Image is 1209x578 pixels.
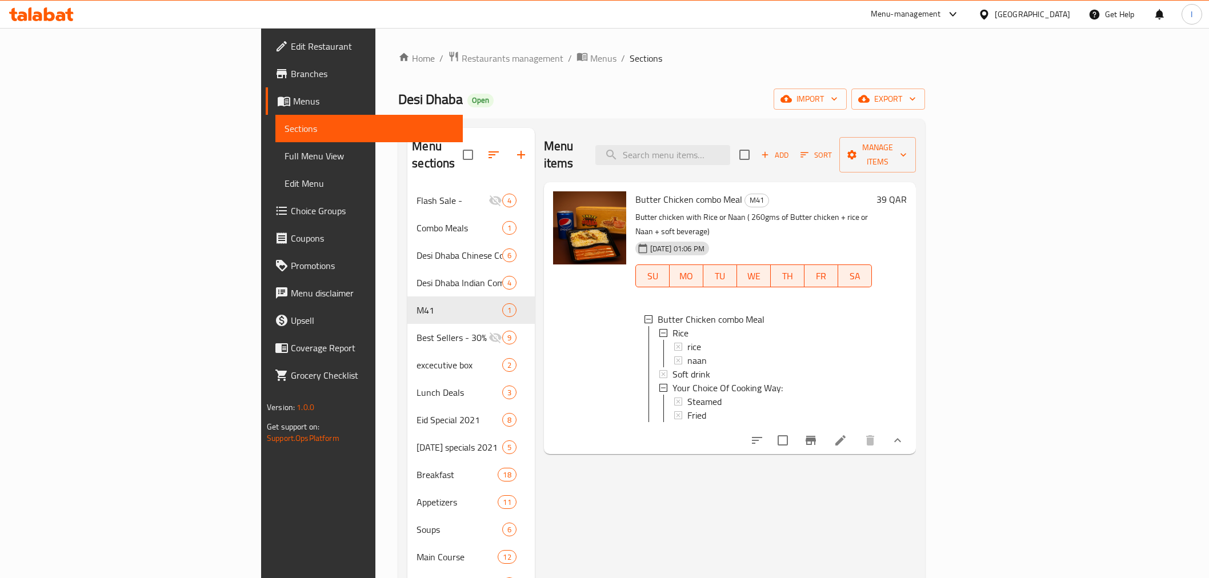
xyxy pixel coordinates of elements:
[498,497,515,508] span: 11
[876,191,907,207] h6: 39 QAR
[809,268,834,284] span: FR
[793,146,839,164] span: Sort items
[417,358,502,372] span: excecutive box
[503,524,516,535] span: 6
[266,33,463,60] a: Edit Restaurant
[417,386,502,399] span: Lunch Deals
[1191,8,1192,21] span: I
[871,7,941,21] div: Menu-management
[266,307,463,334] a: Upsell
[502,248,517,262] div: items
[507,141,535,168] button: Add section
[407,461,534,488] div: Breakfast18
[672,381,783,395] span: Your Choice Of Cooking Way:
[502,276,517,290] div: items
[771,428,795,452] span: Select to update
[756,146,793,164] span: Add item
[407,379,534,406] div: Lunch Deals3
[407,242,534,269] div: Desi Dhaba Chinese Combo Meal6
[498,550,516,564] div: items
[687,395,722,408] span: Steamed
[891,433,904,447] svg: Show Choices
[407,214,534,242] div: Combo Meals1
[407,351,534,379] div: excecutive box2
[275,142,463,170] a: Full Menu View
[266,279,463,307] a: Menu disclaimer
[267,419,319,434] span: Get support on:
[503,223,516,234] span: 1
[297,400,314,415] span: 1.0.0
[417,495,498,509] div: Appetizers
[503,305,516,316] span: 1
[275,115,463,142] a: Sections
[860,92,916,106] span: export
[502,413,517,427] div: items
[851,89,925,110] button: export
[462,51,563,65] span: Restaurants management
[621,51,625,65] li: /
[275,170,463,197] a: Edit Menu
[267,400,295,415] span: Version:
[407,433,534,461] div: [DATE] specials 20215
[266,362,463,389] a: Grocery Checklist
[398,51,925,66] nav: breadcrumb
[407,488,534,516] div: Appetizers11
[995,8,1070,21] div: [GEOGRAPHIC_DATA]
[417,331,488,344] span: Best Sellers - 30% Off
[503,278,516,288] span: 4
[498,495,516,509] div: items
[742,268,766,284] span: WE
[502,194,517,207] div: items
[417,303,502,317] div: M41
[503,250,516,261] span: 6
[687,408,706,422] span: Fried
[798,146,835,164] button: Sort
[783,92,838,106] span: import
[266,87,463,115] a: Menus
[687,354,707,367] span: naan
[708,268,732,284] span: TU
[635,210,872,239] p: Butter chicken with Rice or Naan ( 260gms of Butter chicken + rice or Naan + soft beverage)
[553,191,626,264] img: Butter Chicken combo Meal
[293,94,454,108] span: Menus
[291,286,454,300] span: Menu disclaimer
[291,259,454,272] span: Promotions
[267,431,339,445] a: Support.OpsPlatform
[672,367,710,381] span: Soft drink
[266,197,463,224] a: Choice Groups
[407,516,534,543] div: Soups6
[502,386,517,399] div: items
[884,427,911,454] button: show more
[839,137,916,172] button: Manage items
[502,331,517,344] div: items
[291,341,454,355] span: Coverage Report
[732,143,756,167] span: Select section
[407,269,534,296] div: Desi Dhaba Indian Combo Meal4
[502,303,517,317] div: items
[595,145,730,165] input: search
[737,264,771,287] button: WE
[771,264,804,287] button: TH
[407,296,534,324] div: M411
[417,550,498,564] span: Main Course
[843,268,867,284] span: SA
[266,224,463,252] a: Coupons
[417,523,502,536] span: Soups
[838,264,872,287] button: SA
[568,51,572,65] li: /
[285,176,454,190] span: Edit Menu
[291,67,454,81] span: Branches
[745,194,768,207] span: M41
[266,252,463,279] a: Promotions
[285,122,454,135] span: Sections
[417,413,502,427] div: Eid Special 2021
[577,51,616,66] a: Menus
[285,149,454,163] span: Full Menu View
[407,406,534,433] div: Eid Special 20218
[804,264,838,287] button: FR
